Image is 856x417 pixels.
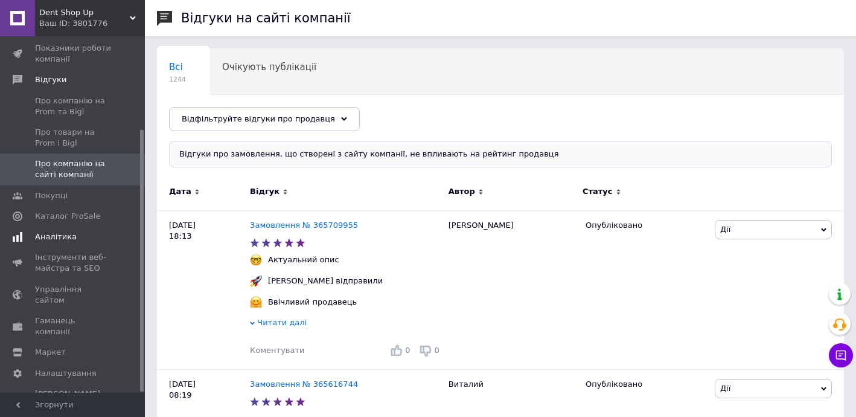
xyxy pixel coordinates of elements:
[35,315,112,337] span: Гаманець компанії
[586,379,706,390] div: Опубліковано
[35,43,112,65] span: Показники роботи компанії
[265,297,360,308] div: Ввічливий продавець
[169,186,191,197] span: Дата
[257,318,307,327] span: Читати далі
[169,141,832,167] div: Відгуки про замовлення, що створені з сайту компанії, не впливають на рейтинг продавця
[169,75,186,84] span: 1244
[222,62,316,73] span: Очікують публікації
[35,368,97,379] span: Налаштування
[35,95,112,117] span: Про компанію на Prom та Bigl
[449,186,475,197] span: Автор
[265,254,342,265] div: Актуальний опис
[250,296,262,308] img: :hugging_face:
[250,380,358,389] a: Замовлення № 365616744
[35,211,100,222] span: Каталог ProSale
[250,221,358,230] a: Замовлення № 365709955
[35,347,66,358] span: Маркет
[35,252,112,274] span: Інструменти веб-майстра та SEO
[35,231,77,242] span: Аналітика
[35,158,112,180] span: Про компанію на сайті компанії
[405,346,410,355] span: 0
[250,346,304,355] span: Коментувати
[35,190,68,201] span: Покупці
[829,343,853,367] button: Чат з покупцем
[157,95,316,141] div: Опубліковані без коментаря
[720,384,730,393] span: Дії
[720,225,730,234] span: Дії
[182,114,335,123] span: Відфільтруйте відгуки про продавця
[250,254,262,266] img: :nerd_face:
[39,7,130,18] span: Dent Shop Up
[435,346,439,355] span: 0
[586,220,706,231] div: Опубліковано
[583,186,613,197] span: Статус
[169,62,183,73] span: Всі
[35,127,112,149] span: Про товари на Prom і Bigl
[265,276,386,286] div: [PERSON_NAME] відправили
[35,284,112,306] span: Управління сайтом
[442,210,580,369] div: [PERSON_NAME]
[39,18,145,29] div: Ваш ID: 3801776
[250,186,279,197] span: Відгук
[250,345,304,356] div: Коментувати
[250,275,262,287] img: :rocket:
[35,74,66,85] span: Відгуки
[250,317,442,331] div: Читати далі
[157,210,250,369] div: [DATE] 18:13
[169,108,292,118] span: Опубліковані без комен...
[181,11,351,25] h1: Відгуки на сайті компанії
